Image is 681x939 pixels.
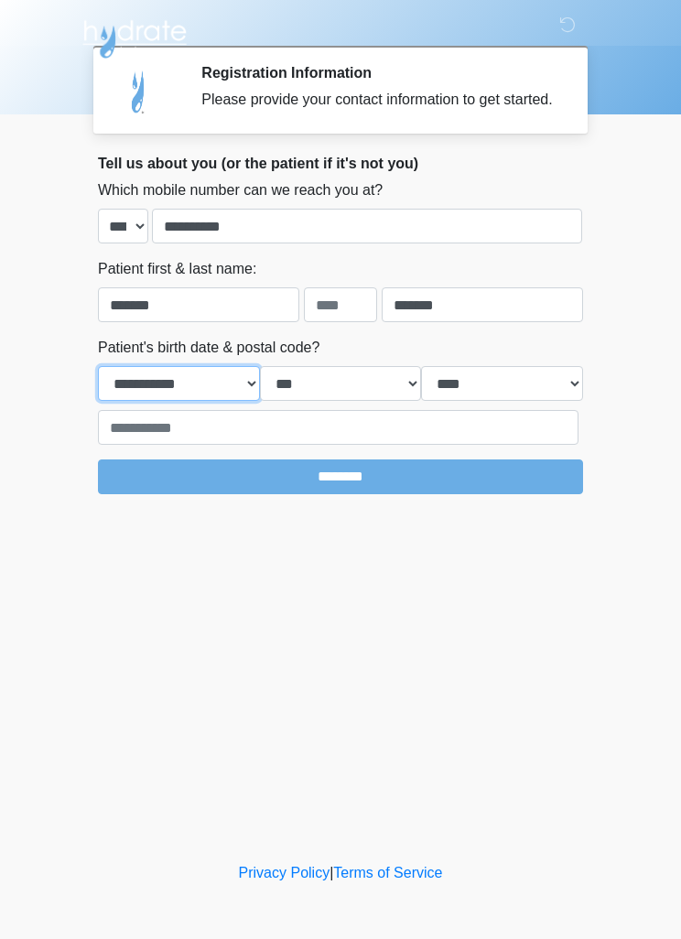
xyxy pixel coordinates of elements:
a: Privacy Policy [239,865,330,880]
a: Terms of Service [333,865,442,880]
img: Hydrate IV Bar - Scottsdale Logo [80,14,189,59]
h2: Tell us about you (or the patient if it's not you) [98,155,583,172]
label: Which mobile number can we reach you at? [98,179,383,201]
label: Patient's birth date & postal code? [98,337,319,359]
img: Agent Avatar [112,64,167,119]
label: Patient first & last name: [98,258,256,280]
a: | [330,865,333,880]
div: Please provide your contact information to get started. [201,89,556,111]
